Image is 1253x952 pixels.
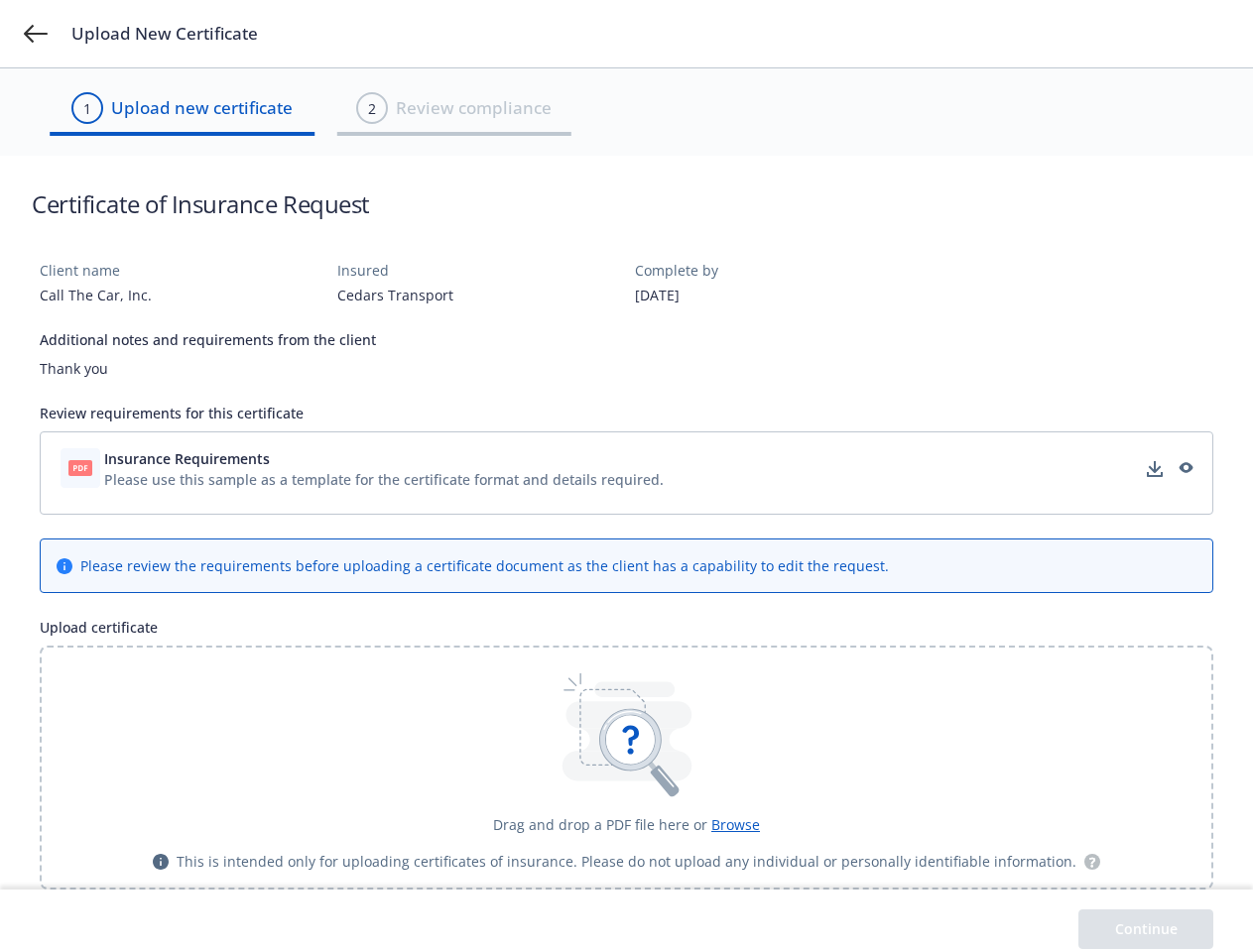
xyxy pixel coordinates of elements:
div: Call The Car, Inc. [40,285,321,305]
h1: Certificate of Insurance Request [32,187,370,220]
span: This is intended only for uploading certificates of insurance. Please do not upload any individua... [177,851,1076,872]
div: Cedars Transport [337,285,619,305]
div: Please use this sample as a template for the certificate format and details required. [104,469,664,490]
div: 2 [368,98,376,119]
div: Insured [337,260,619,281]
span: Browse [711,815,760,834]
div: Additional notes and requirements from the client [40,329,1213,350]
span: Upload new certificate [111,95,293,121]
div: Review requirements for this certificate [40,403,1213,423]
a: preview [1173,457,1196,481]
div: Upload certificate [40,617,1213,638]
div: Client name [40,260,321,281]
div: 1 [83,98,91,119]
span: Insurance Requirements [104,448,270,469]
div: Thank you [40,358,1213,379]
div: Complete by [635,260,917,281]
div: Insurance RequirementsPlease use this sample as a template for the certificate format and details... [40,431,1213,515]
div: Drag and drop a PDF file here or BrowseThis is intended only for uploading certificates of insura... [40,646,1213,890]
span: Review compliance [396,95,552,121]
div: Drag and drop a PDF file here or [493,814,760,835]
div: [DATE] [635,285,917,305]
a: download [1143,457,1167,481]
button: Insurance Requirements [104,448,664,469]
span: Upload New Certificate [71,22,258,46]
div: Please review the requirements before uploading a certificate document as the client has a capabi... [80,555,889,576]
